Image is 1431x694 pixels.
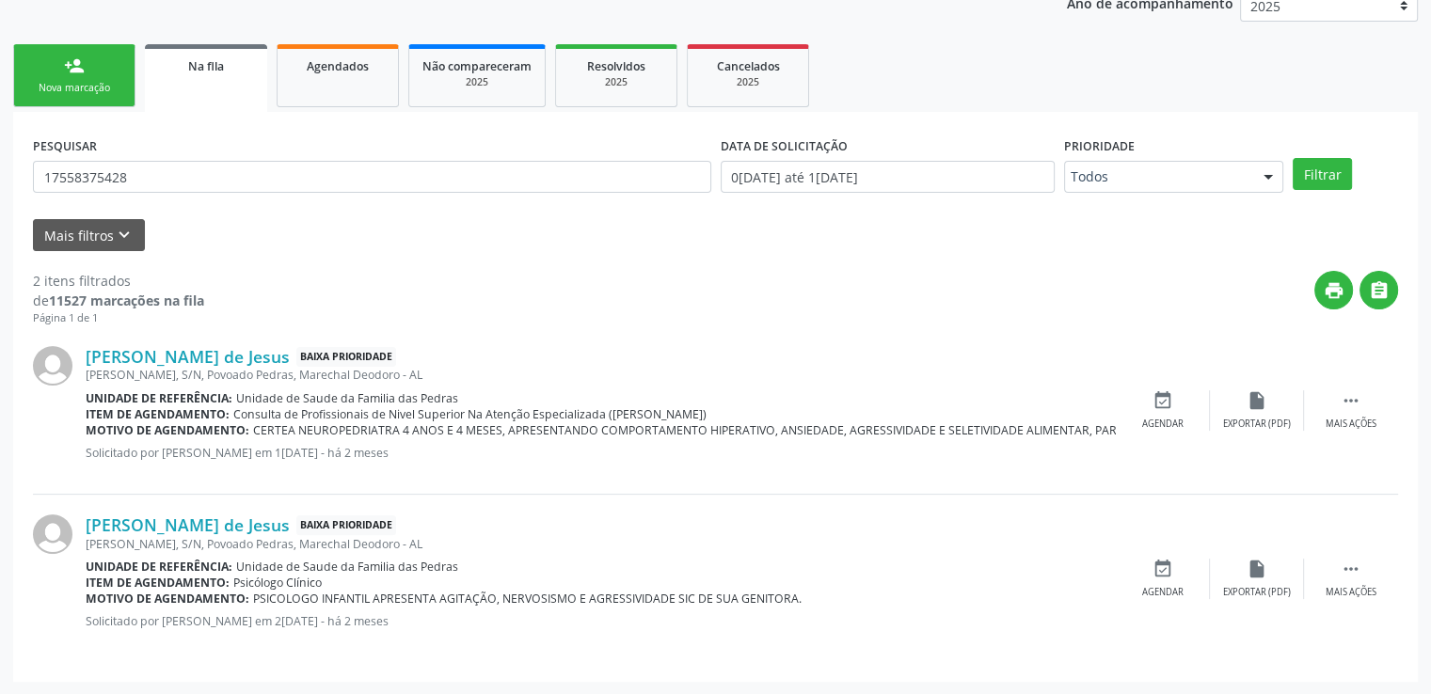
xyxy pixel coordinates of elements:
span: Consulta de Profissionais de Nivel Superior Na Atenção Especializada ([PERSON_NAME]) [233,406,707,422]
p: Solicitado por [PERSON_NAME] em 2[DATE] - há 2 meses [86,613,1116,629]
span: Na fila [188,58,224,74]
i:  [1341,390,1361,411]
span: Não compareceram [422,58,532,74]
input: Selecione um intervalo [721,161,1055,193]
input: Nome, CNS [33,161,711,193]
div: Nova marcação [27,81,121,95]
button: Filtrar [1293,158,1352,190]
div: de [33,291,204,310]
label: PESQUISAR [33,132,97,161]
span: CERTEA NEUROPEDRIATRA 4 ANOS E 4 MESES, APRESENTANDO COMPORTAMENTO HIPERATIVO, ANSIEDADE, AGRESSI... [253,422,1319,438]
span: Agendados [307,58,369,74]
b: Unidade de referência: [86,390,232,406]
p: Solicitado por [PERSON_NAME] em 1[DATE] - há 2 meses [86,445,1116,461]
strong: 11527 marcações na fila [49,292,204,309]
span: Baixa Prioridade [296,347,396,367]
b: Item de agendamento: [86,575,230,591]
div: Agendar [1142,418,1184,431]
div: [PERSON_NAME], S/N, Povoado Pedras, Marechal Deodoro - AL [86,367,1116,383]
img: img [33,514,72,554]
div: 2025 [701,75,795,89]
div: Mais ações [1326,418,1376,431]
i: insert_drive_file [1247,559,1267,579]
span: PSICOLOGO INFANTIL APRESENTA AGITAÇÃO, NERVOSISMO E AGRESSIVIDADE SIC DE SUA GENITORA. [253,591,802,607]
div: Mais ações [1326,586,1376,599]
a: [PERSON_NAME] de Jesus [86,346,290,367]
i: insert_drive_file [1247,390,1267,411]
div: 2 itens filtrados [33,271,204,291]
label: DATA DE SOLICITAÇÃO [721,132,848,161]
i: event_available [1153,390,1173,411]
button: print [1314,271,1353,309]
div: Exportar (PDF) [1223,586,1291,599]
b: Item de agendamento: [86,406,230,422]
i:  [1341,559,1361,579]
button: Mais filtroskeyboard_arrow_down [33,219,145,252]
label: Prioridade [1064,132,1135,161]
span: Cancelados [717,58,780,74]
span: Todos [1071,167,1246,186]
span: Psicólogo Clínico [233,575,322,591]
div: Exportar (PDF) [1223,418,1291,431]
a: [PERSON_NAME] de Jesus [86,514,290,535]
i:  [1369,280,1390,301]
i: keyboard_arrow_down [114,225,135,245]
img: img [33,346,72,386]
i: print [1324,280,1344,301]
span: Unidade de Saude da Familia das Pedras [236,559,458,575]
span: Baixa Prioridade [296,515,396,535]
span: Unidade de Saude da Familia das Pedras [236,390,458,406]
b: Unidade de referência: [86,559,232,575]
button:  [1359,271,1398,309]
b: Motivo de agendamento: [86,591,249,607]
div: person_add [64,55,85,76]
b: Motivo de agendamento: [86,422,249,438]
i: event_available [1153,559,1173,579]
div: Página 1 de 1 [33,310,204,326]
div: 2025 [422,75,532,89]
div: [PERSON_NAME], S/N, Povoado Pedras, Marechal Deodoro - AL [86,536,1116,552]
div: 2025 [569,75,663,89]
span: Resolvidos [587,58,645,74]
div: Agendar [1142,586,1184,599]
